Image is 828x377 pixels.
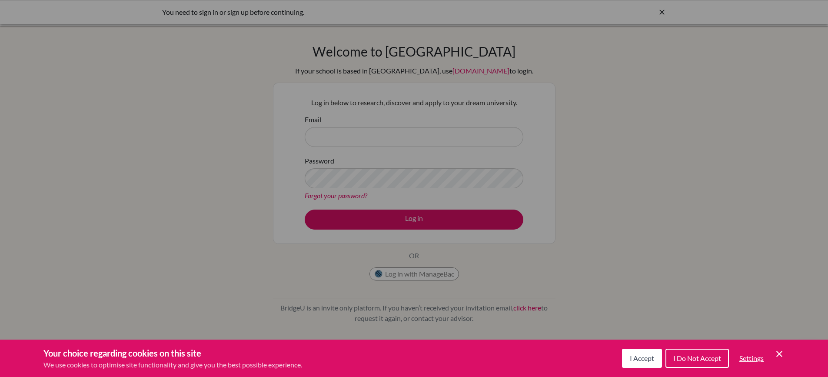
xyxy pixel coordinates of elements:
[622,349,662,368] button: I Accept
[665,349,729,368] button: I Do Not Accept
[739,354,764,362] span: Settings
[630,354,654,362] span: I Accept
[43,347,302,360] h3: Your choice regarding cookies on this site
[774,349,785,359] button: Save and close
[673,354,721,362] span: I Do Not Accept
[732,350,771,367] button: Settings
[43,360,302,370] p: We use cookies to optimise site functionality and give you the best possible experience.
